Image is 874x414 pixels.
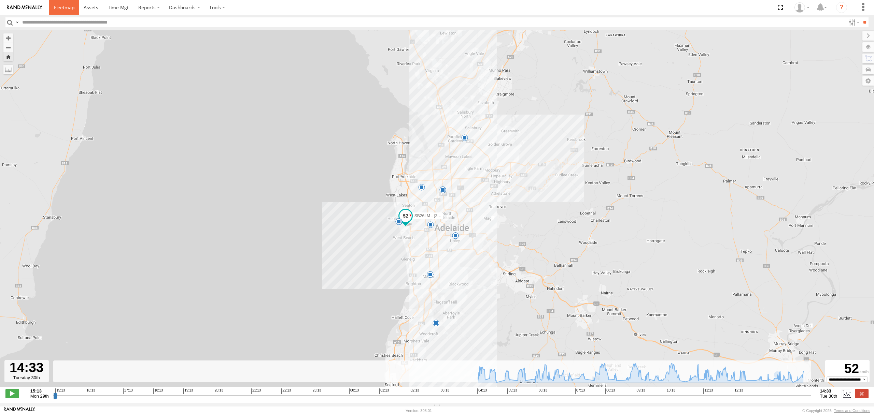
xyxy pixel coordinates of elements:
[414,213,459,218] span: SB26LM - (3P HINO) R7
[636,388,645,394] span: 09:13
[734,388,743,394] span: 12:13
[3,33,13,43] button: Zoom in
[4,407,35,414] a: Visit our Website
[153,388,163,394] span: 18:13
[826,361,869,376] div: 52
[575,388,585,394] span: 07:13
[123,388,133,394] span: 17:13
[86,388,95,394] span: 16:13
[349,388,359,394] span: 00:13
[281,388,291,394] span: 22:13
[507,388,517,394] span: 05:13
[834,409,870,413] a: Terms and Conditions
[3,65,13,74] label: Measure
[3,52,13,61] button: Zoom Home
[30,388,49,394] strong: 15:13
[820,388,837,394] strong: 14:33
[183,388,193,394] span: 19:13
[440,388,449,394] span: 03:13
[703,388,713,394] span: 11:13
[7,5,42,10] img: rand-logo.svg
[846,17,861,27] label: Search Filter Options
[538,388,547,394] span: 06:13
[862,76,874,86] label: Map Settings
[666,388,675,394] span: 10:13
[406,409,432,413] div: Version: 308.01
[802,409,870,413] div: © Copyright 2025 -
[379,388,389,394] span: 01:13
[820,394,837,399] span: Tue 30th Sep 2025
[418,184,425,191] div: 8
[55,388,65,394] span: 15:13
[410,388,419,394] span: 02:13
[427,221,434,228] div: 16
[477,388,487,394] span: 04:13
[792,2,812,13] div: Peter Lu
[855,389,869,398] label: Close
[3,43,13,52] button: Zoom out
[214,388,223,394] span: 20:13
[461,134,468,141] div: 6
[605,388,615,394] span: 08:13
[30,394,49,399] span: Mon 29th Sep 2025
[251,388,261,394] span: 21:13
[836,2,847,13] i: ?
[14,17,20,27] label: Search Query
[312,388,321,394] span: 23:13
[5,389,19,398] label: Play/Stop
